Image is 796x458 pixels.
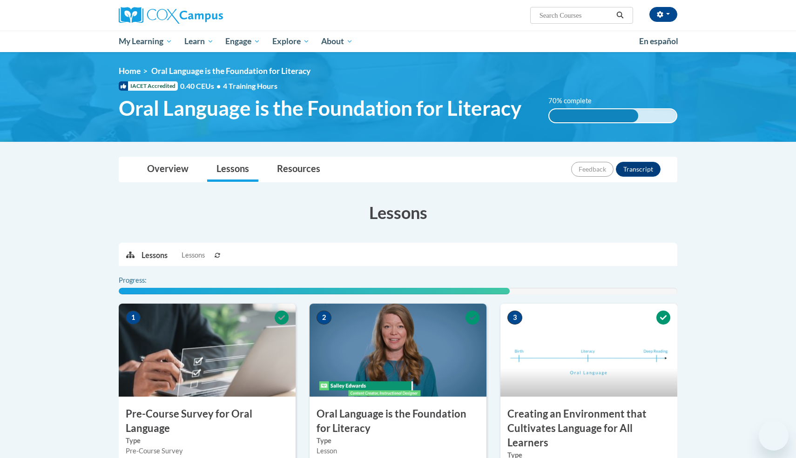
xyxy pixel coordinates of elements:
[119,7,296,24] a: Cox Campus
[321,36,353,47] span: About
[272,36,310,47] span: Explore
[633,32,684,51] a: En español
[219,31,266,52] a: Engage
[184,36,214,47] span: Learn
[105,31,691,52] div: Main menu
[317,436,479,446] label: Type
[119,96,521,120] span: Oral Language is the Foundation for Literacy
[613,10,627,21] button: Search
[119,407,296,436] h3: Pre-Course Survey for Oral Language
[126,436,289,446] label: Type
[549,109,638,122] div: 70% complete
[119,304,296,397] img: Course Image
[113,31,178,52] a: My Learning
[142,250,168,260] p: Lessons
[180,81,223,91] span: 0.40 CEUs
[223,81,277,90] span: 4 Training Hours
[317,311,331,325] span: 2
[539,10,613,21] input: Search Courses
[216,81,221,90] span: •
[119,66,141,76] a: Home
[268,157,330,182] a: Resources
[119,81,178,91] span: IACET Accredited
[119,201,677,224] h3: Lessons
[310,407,486,436] h3: Oral Language is the Foundation for Literacy
[571,162,614,177] button: Feedback
[310,304,486,397] img: Course Image
[207,157,258,182] a: Lessons
[500,407,677,450] h3: Creating an Environment that Cultivates Language for All Learners
[119,275,172,285] label: Progress:
[317,446,479,456] div: Lesson
[126,311,141,325] span: 1
[500,304,677,397] img: Course Image
[126,446,289,456] div: Pre-Course Survey
[548,96,602,106] label: 70% complete
[151,66,310,76] span: Oral Language is the Foundation for Literacy
[138,157,198,182] a: Overview
[266,31,316,52] a: Explore
[119,7,223,24] img: Cox Campus
[225,36,260,47] span: Engage
[182,250,205,260] span: Lessons
[616,162,661,177] button: Transcript
[178,31,220,52] a: Learn
[316,31,359,52] a: About
[119,36,172,47] span: My Learning
[649,7,677,22] button: Account Settings
[639,36,678,46] span: En español
[759,421,789,451] iframe: Button to launch messaging window
[507,311,522,325] span: 3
